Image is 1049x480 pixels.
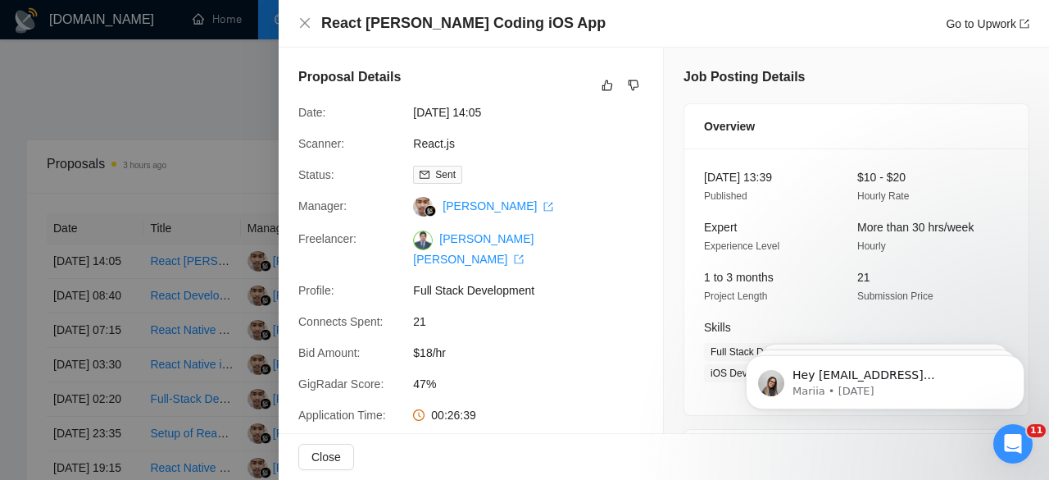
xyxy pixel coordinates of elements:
[298,137,344,150] span: Scanner:
[413,281,659,299] span: Full Stack Development
[413,137,455,150] a: React.js
[298,199,347,213] span: Manager:
[298,106,325,119] span: Date:
[413,409,425,421] span: clock-circle
[628,79,639,92] span: dislike
[993,424,1033,464] iframe: Intercom live chat
[704,364,794,382] span: iOS Development
[298,444,354,470] button: Close
[298,377,384,391] span: GigRadar Score:
[597,75,617,95] button: like
[298,409,386,422] span: Application Time:
[298,67,401,87] h5: Proposal Details
[321,13,606,34] h4: React [PERSON_NAME] Coding iOS App
[298,315,384,328] span: Connects Spent:
[298,16,311,30] span: close
[413,344,659,362] span: $18/hr
[298,16,311,30] button: Close
[704,290,767,302] span: Project Length
[857,171,906,184] span: $10 - $20
[298,284,334,297] span: Profile:
[443,199,553,213] a: [PERSON_NAME] export
[857,190,909,202] span: Hourly Rate
[413,232,534,265] a: [PERSON_NAME] [PERSON_NAME] export
[298,346,361,359] span: Bid Amount:
[857,290,933,302] span: Submission Price
[946,17,1029,30] a: Go to Upworkexport
[1027,424,1046,437] span: 11
[298,168,334,181] span: Status:
[857,240,886,252] span: Hourly
[420,170,429,180] span: mail
[857,221,974,234] span: More than 30 hrs/week
[413,231,433,250] img: c1RPiVo6mRFR6BN7zoJI2yUK906y9LnLzoARGoO75PPeKwuOSWmoT69oZKPhhgZsWc
[704,430,1009,474] div: Client Details
[704,190,747,202] span: Published
[624,75,643,95] button: dislike
[704,321,731,334] span: Skills
[704,171,772,184] span: [DATE] 13:39
[435,169,456,181] span: Sent
[298,232,356,245] span: Freelancer:
[704,240,779,252] span: Experience Level
[704,343,821,361] span: Full Stack Development
[857,271,870,284] span: 21
[704,221,737,234] span: Expert
[704,117,755,135] span: Overview
[413,375,659,393] span: 47%
[413,313,659,331] span: 21
[1019,19,1029,29] span: export
[514,254,524,264] span: export
[425,205,436,217] img: gigradar-bm.png
[413,103,659,121] span: [DATE] 14:05
[431,409,476,422] span: 00:26:39
[721,321,1049,436] iframe: Intercom notifications message
[543,202,553,212] span: export
[704,271,774,284] span: 1 to 3 months
[683,67,805,87] h5: Job Posting Details
[311,448,341,466] span: Close
[602,79,613,92] span: like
